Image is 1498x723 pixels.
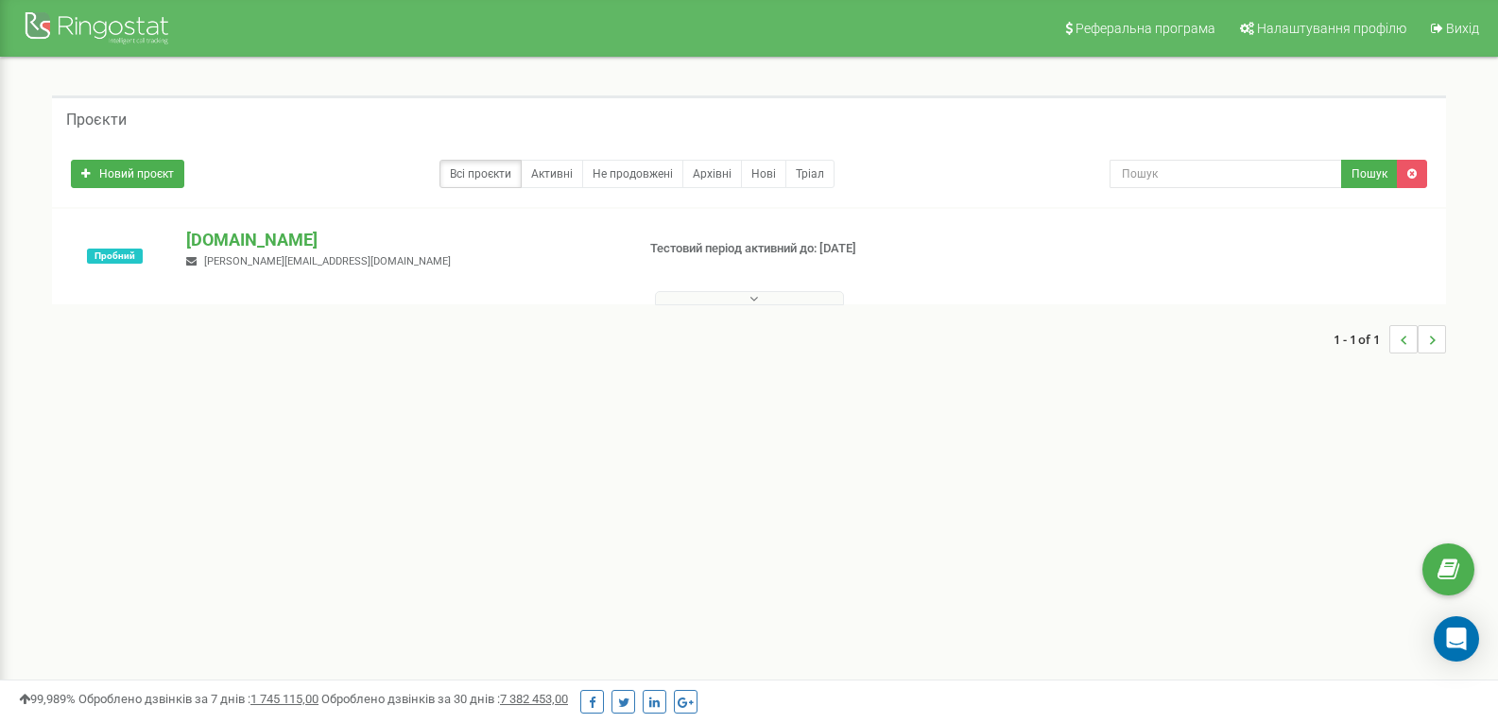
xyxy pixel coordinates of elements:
[204,255,451,267] span: [PERSON_NAME][EMAIL_ADDRESS][DOMAIN_NAME]
[1434,616,1479,662] div: Open Intercom Messenger
[66,112,127,129] h5: Проєкти
[582,160,683,188] a: Не продовжені
[1334,306,1446,372] nav: ...
[71,160,184,188] a: Новий проєкт
[1341,160,1398,188] button: Пошук
[785,160,835,188] a: Тріал
[19,692,76,706] span: 99,989%
[321,692,568,706] span: Оброблено дзвінків за 30 днів :
[1076,21,1215,36] span: Реферальна програма
[439,160,522,188] a: Всі проєкти
[521,160,583,188] a: Активні
[1257,21,1406,36] span: Налаштування профілю
[87,249,143,264] span: Пробний
[682,160,742,188] a: Архівні
[1334,325,1389,353] span: 1 - 1 of 1
[186,228,619,252] p: [DOMAIN_NAME]
[1110,160,1342,188] input: Пошук
[741,160,786,188] a: Нові
[78,692,319,706] span: Оброблено дзвінків за 7 днів :
[250,692,319,706] u: 1 745 115,00
[1446,21,1479,36] span: Вихід
[500,692,568,706] u: 7 382 453,00
[650,240,968,258] p: Тестовий період активний до: [DATE]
